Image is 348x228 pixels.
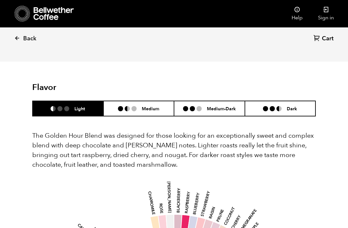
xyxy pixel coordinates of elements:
[23,35,36,43] span: Back
[32,83,127,93] h2: Flavor
[32,131,316,170] p: The Golden Hour Blend was designed for those looking for an exceptionally sweet and complex blend...
[322,35,333,43] span: Cart
[314,35,335,43] a: Cart
[142,106,159,111] h6: Medium
[74,106,85,111] h6: Light
[207,106,236,111] h6: Medium-Dark
[287,106,297,111] h6: Dark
